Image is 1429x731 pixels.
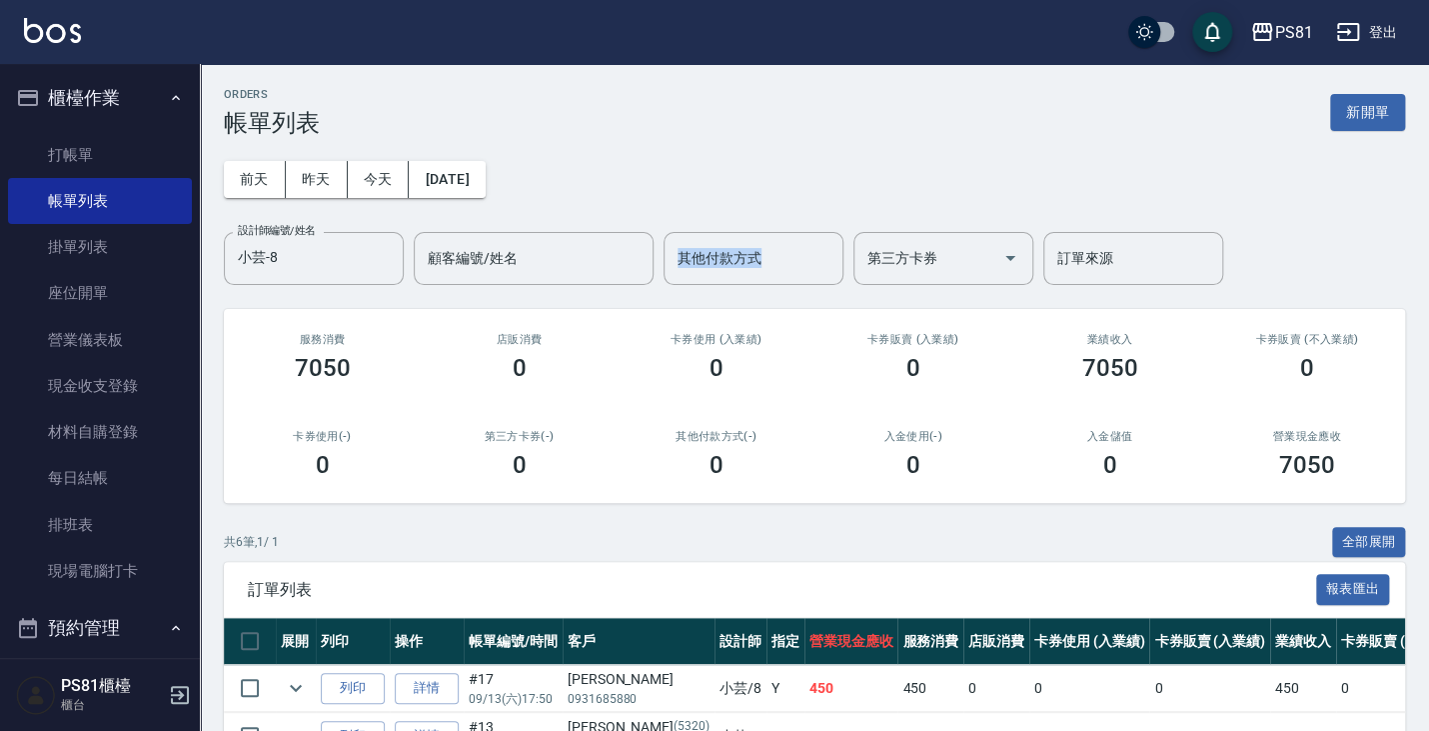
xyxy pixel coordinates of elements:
[1149,665,1270,712] td: 0
[224,109,320,137] h3: 帳單列表
[838,430,987,443] h2: 入金使用(-)
[276,618,316,665] th: 展開
[513,451,527,479] h3: 0
[710,354,723,382] h3: 0
[513,354,527,382] h3: 0
[1330,102,1405,121] a: 新開單
[1279,451,1335,479] h3: 7050
[395,673,459,704] a: 詳情
[1330,94,1405,131] button: 新開單
[8,409,192,455] a: 材料自購登錄
[714,618,766,665] th: 設計師
[1328,14,1405,51] button: 登出
[8,455,192,501] a: 每日結帳
[563,618,714,665] th: 客戶
[1332,527,1406,558] button: 全部展開
[445,430,594,443] h2: 第三方卡券(-)
[963,665,1029,712] td: 0
[321,673,385,704] button: 列印
[8,132,192,178] a: 打帳單
[61,676,163,696] h5: PS81櫃檯
[1029,665,1150,712] td: 0
[409,161,485,198] button: [DATE]
[464,665,563,712] td: #17
[224,88,320,101] h2: ORDERS
[804,618,898,665] th: 營業現金應收
[281,673,311,703] button: expand row
[316,451,330,479] h3: 0
[1035,430,1184,443] h2: 入金儲值
[16,675,56,715] img: Person
[994,242,1026,274] button: Open
[804,665,898,712] td: 450
[568,669,710,690] div: [PERSON_NAME]
[1192,12,1232,52] button: save
[295,354,351,382] h3: 7050
[8,178,192,224] a: 帳單列表
[642,430,790,443] h2: 其他付款方式(-)
[1274,20,1312,45] div: PS81
[248,430,397,443] h2: 卡券使用(-)
[24,18,81,43] img: Logo
[1300,354,1314,382] h3: 0
[1316,574,1390,605] button: 報表匯出
[766,618,804,665] th: 指定
[316,618,390,665] th: 列印
[838,333,987,346] h2: 卡券販賣 (入業績)
[445,333,594,346] h2: 店販消費
[8,502,192,548] a: 排班表
[642,333,790,346] h2: 卡券使用 (入業績)
[469,690,558,708] p: 09/13 (六) 17:50
[8,270,192,316] a: 座位開單
[1149,618,1270,665] th: 卡券販賣 (入業績)
[8,317,192,363] a: 營業儀表板
[248,580,1316,600] span: 訂單列表
[390,618,464,665] th: 操作
[224,161,286,198] button: 前天
[897,665,963,712] td: 450
[1242,12,1320,53] button: PS81
[8,548,192,594] a: 現場電腦打卡
[248,333,397,346] h3: 服務消費
[1035,333,1184,346] h2: 業績收入
[348,161,410,198] button: 今天
[963,618,1029,665] th: 店販消費
[766,665,804,712] td: Y
[1029,618,1150,665] th: 卡券使用 (入業績)
[1270,665,1336,712] td: 450
[224,533,279,551] p: 共 6 筆, 1 / 1
[1103,451,1117,479] h3: 0
[906,451,920,479] h3: 0
[1270,618,1336,665] th: 業績收入
[286,161,348,198] button: 昨天
[8,602,192,654] button: 預約管理
[714,665,766,712] td: 小芸 /8
[710,451,723,479] h3: 0
[568,690,710,708] p: 0931685880
[1232,430,1381,443] h2: 營業現金應收
[8,224,192,270] a: 掛單列表
[8,363,192,409] a: 現金收支登錄
[8,72,192,124] button: 櫃檯作業
[1316,579,1390,598] a: 報表匯出
[1082,354,1138,382] h3: 7050
[61,696,163,714] p: 櫃台
[1232,333,1381,346] h2: 卡券販賣 (不入業績)
[238,223,316,238] label: 設計師編號/姓名
[897,618,963,665] th: 服務消費
[464,618,563,665] th: 帳單編號/時間
[906,354,920,382] h3: 0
